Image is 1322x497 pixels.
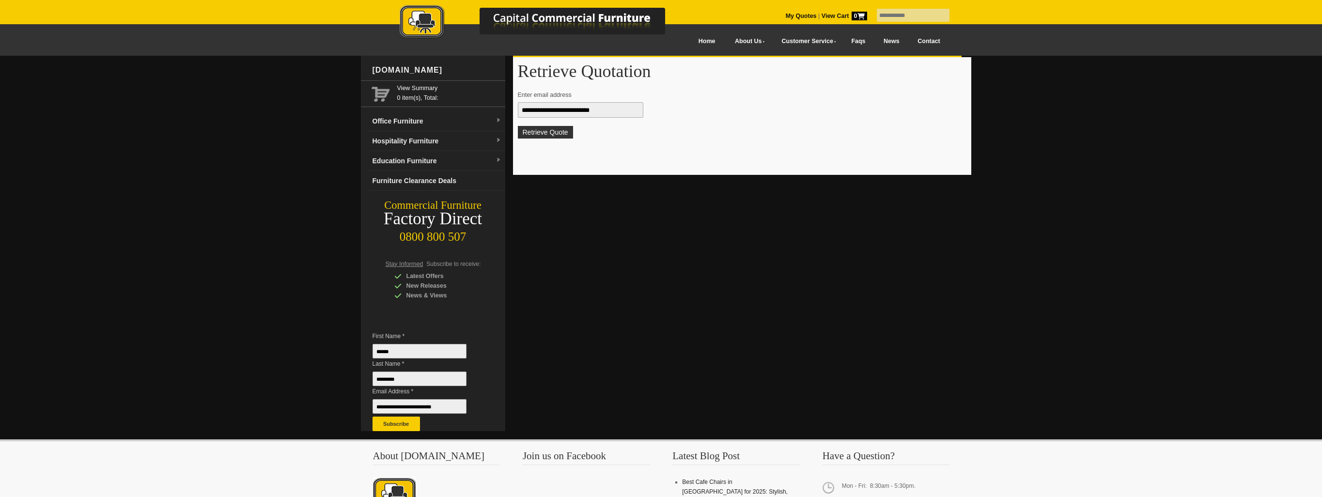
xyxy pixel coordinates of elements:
a: Faqs [842,31,875,52]
a: Contact [908,31,949,52]
a: Capital Commercial Furniture Logo [373,5,712,43]
input: Last Name * [373,372,467,386]
a: Furniture Clearance Deals [369,171,505,191]
span: Subscribe to receive: [426,261,481,267]
h3: About [DOMAIN_NAME] [373,451,500,465]
div: Latest Offers [394,271,486,281]
strong: View Cart [822,13,867,19]
span: Last Name * [373,359,481,369]
a: Customer Service [771,31,842,52]
button: Retrieve Quote [518,126,573,139]
span: 0 [852,12,867,20]
input: First Name * [373,344,467,358]
h1: Retrieve Quotation [518,62,966,80]
img: Capital Commercial Furniture Logo [373,5,712,40]
span: 0 item(s), Total: [397,83,501,101]
a: View Summary [397,83,501,93]
img: dropdown [496,118,501,124]
a: Office Furnituredropdown [369,111,505,131]
span: First Name * [373,331,481,341]
p: Enter email address [518,90,957,100]
a: Hospitality Furnituredropdown [369,131,505,151]
a: News [874,31,908,52]
input: Email Address * [373,399,467,414]
a: View Cart0 [820,13,867,19]
a: Education Furnituredropdown [369,151,505,171]
div: [DOMAIN_NAME] [369,56,505,85]
button: Subscribe [373,417,420,431]
img: dropdown [496,157,501,163]
div: News & Views [394,291,486,300]
div: 0800 800 507 [361,225,505,244]
h3: Latest Blog Post [672,451,799,465]
div: New Releases [394,281,486,291]
h3: Join us on Facebook [523,451,650,465]
img: dropdown [496,138,501,143]
a: About Us [724,31,771,52]
span: Stay Informed [386,261,423,267]
div: Commercial Furniture [361,199,505,212]
h3: Have a Question? [823,451,949,465]
div: Factory Direct [361,212,505,226]
a: My Quotes [786,13,817,19]
span: Email Address * [373,387,481,396]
